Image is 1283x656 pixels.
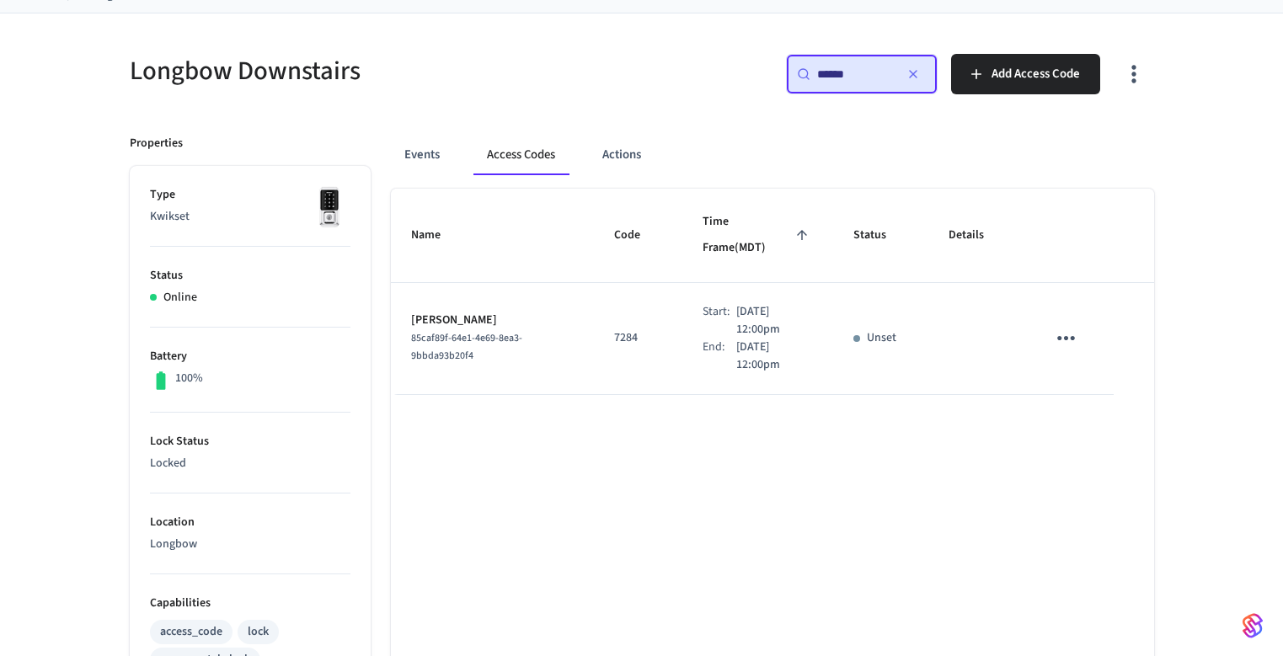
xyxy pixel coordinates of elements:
[703,303,737,339] div: Start:
[473,135,569,175] button: Access Codes
[614,329,662,347] p: 7284
[736,303,813,339] p: [DATE] 12:00pm
[175,370,203,387] p: 100%
[951,54,1100,94] button: Add Access Code
[949,222,1006,248] span: Details
[150,514,350,531] p: Location
[736,339,813,374] p: [DATE] 12:00pm
[853,222,908,248] span: Status
[163,289,197,307] p: Online
[703,339,737,374] div: End:
[150,536,350,553] p: Longbow
[411,222,462,248] span: Name
[150,348,350,365] p: Battery
[150,267,350,285] p: Status
[1243,612,1263,639] img: SeamLogoGradient.69752ec5.svg
[391,135,1154,175] div: ant example
[248,623,269,641] div: lock
[150,595,350,612] p: Capabilities
[391,189,1154,395] table: sticky table
[703,209,814,262] span: Time Frame(MDT)
[614,222,662,248] span: Code
[411,312,574,329] p: [PERSON_NAME]
[391,135,453,175] button: Events
[411,331,522,363] span: 85caf89f-64e1-4e69-8ea3-9bbda93b20f4
[150,455,350,472] p: Locked
[867,329,896,347] p: Unset
[992,63,1080,85] span: Add Access Code
[130,54,632,88] h5: Longbow Downstairs
[150,208,350,226] p: Kwikset
[130,135,183,152] p: Properties
[150,186,350,204] p: Type
[160,623,222,641] div: access_code
[308,186,350,228] img: Kwikset Halo Touchscreen Wifi Enabled Smart Lock, Polished Chrome, Front
[150,433,350,451] p: Lock Status
[589,135,655,175] button: Actions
